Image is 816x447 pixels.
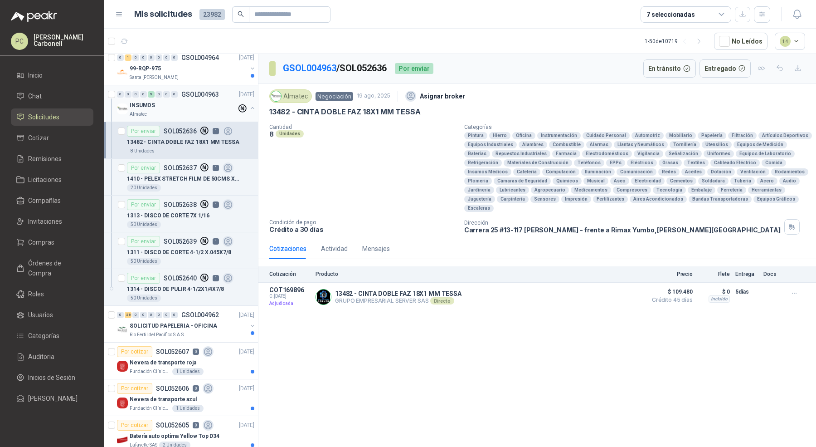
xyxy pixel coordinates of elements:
span: Compras [28,237,54,247]
div: Electrodomésticos [582,150,632,157]
div: Embalaje [688,187,715,194]
a: Inicios de Sesión [11,369,93,386]
p: Docs [763,271,782,277]
p: Precio [647,271,693,277]
div: Ferretería [717,187,746,194]
a: Solicitudes [11,108,93,126]
div: Textiles [684,159,709,167]
div: Utensilios [702,141,732,148]
div: Cotizaciones [269,244,306,254]
div: Rodamientos [771,168,808,176]
img: Company Logo [316,290,331,305]
div: Grasas [659,159,682,167]
a: Por cotizarSOL0526070[DATE] Company LogoNevera de transporte rojaFundación Clínica Shaio1 Unidades [104,343,258,379]
p: SOL052606 [156,385,189,392]
p: Entrega [735,271,758,277]
div: Lubricantes [496,187,529,194]
div: Directo [430,297,454,305]
div: Por enviar [127,273,160,284]
div: Equipos de Medición [733,141,787,148]
p: 1314 - DISCO DE PULIR 4-1/2X1/4X7/8 [127,285,224,294]
div: Repuestos Industriales [492,150,550,157]
div: Señalización [665,150,702,157]
button: 14 [775,33,806,50]
img: Company Logo [117,434,128,445]
a: Por enviarSOL05263711410 - PELEX STRETCH FILM DE 50CMS X 400MTS APROX20 Unidades [104,159,258,196]
a: Remisiones [11,150,93,167]
span: 23982 [199,9,225,20]
div: Juguetería [464,196,495,203]
span: Invitaciones [28,216,62,226]
div: 0 [132,54,139,61]
div: Aseo [610,177,629,185]
div: Escaleras [464,205,494,212]
div: 0 [140,54,147,61]
div: Vigilancia [634,150,663,157]
p: Categorías [464,124,812,130]
p: / SOL052636 [283,61,388,75]
div: 7 seleccionadas [646,10,695,20]
span: search [238,11,244,17]
button: No Leídos [714,33,767,50]
div: 0 [132,91,139,98]
span: Inicio [28,70,43,80]
button: En tránsito [643,59,696,78]
img: Company Logo [117,67,128,78]
div: Cafetería [513,168,540,176]
div: Por enviar [127,126,160,137]
div: Aires Acondicionados [630,196,687,203]
span: Cotizar [28,133,49,143]
a: Roles [11,285,93,303]
div: Mobiliario [665,132,696,139]
a: Por enviarSOL05263911311 - DISCO DE CORTE 4-1/2 X.045X7/850 Unidades [104,232,258,269]
div: 8 Unidades [127,147,158,155]
div: Dotación [707,168,735,176]
div: Almatec [269,89,312,103]
p: $ 0 [698,286,730,297]
p: 19 ago, 2025 [357,92,390,100]
p: [DATE] [239,311,254,319]
div: Comida [762,159,786,167]
div: Unidades [276,130,304,138]
p: 5 días [735,286,758,297]
div: 0 [140,312,147,318]
div: Aceites [681,168,705,176]
div: Equipos Industriales [464,141,517,148]
a: Invitaciones [11,213,93,230]
a: GSOL004963 [283,63,336,74]
div: EPPs [606,159,625,167]
p: [DATE] [239,421,254,430]
p: Batería auto optima Yellow Top D34 [130,432,219,441]
div: Electricidad [631,177,665,185]
div: Computación [542,168,579,176]
div: 5 [148,91,155,98]
span: $ 109.480 [647,286,693,297]
p: [DATE] [239,90,254,99]
span: Chat [28,91,42,101]
a: [PERSON_NAME] [11,390,93,407]
div: 0 [171,312,178,318]
div: Uniformes [704,150,734,157]
div: Automotriz [631,132,664,139]
p: 1313 - DISCO DE CORTE 7X 1/16 [127,211,209,220]
div: Agropecuario [531,187,569,194]
div: 0 [140,91,147,98]
a: Por enviarSOL05264011314 - DISCO DE PULIR 4-1/2X1/4X7/850 Unidades [104,269,258,306]
span: Licitaciones [28,175,62,185]
p: SOL052636 [164,128,197,134]
div: Ventilación [737,168,769,176]
p: Condición de pago [269,219,457,226]
img: Company Logo [271,91,281,101]
p: 99-RQP-975 [130,64,161,73]
div: Filtración [728,132,757,139]
p: 0 [193,422,199,428]
div: Comunicación [617,168,656,176]
span: Categorías [28,331,59,341]
div: 0 [125,91,131,98]
p: SOL052605 [156,422,189,428]
p: SOLICITUD PAPELERIA - OFICINA [130,322,217,330]
div: Por cotizar [117,383,152,394]
div: Plomería [464,177,492,185]
div: Audio [779,177,800,185]
p: 13482 - CINTA DOBLE FAZ 18X1 MM TESSA [335,290,461,297]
